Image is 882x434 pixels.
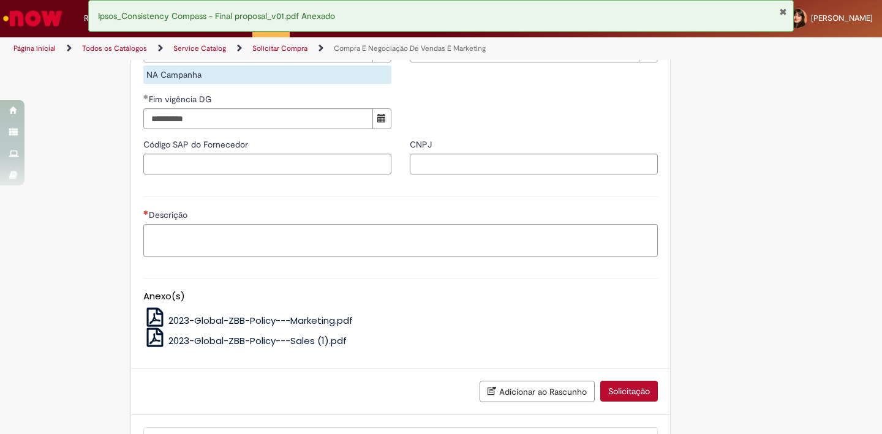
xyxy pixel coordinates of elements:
[334,43,486,53] a: Compra E Negociação De Vendas E Marketing
[480,381,595,402] button: Adicionar ao Rascunho
[143,291,658,302] h5: Anexo(s)
[600,381,658,402] button: Solicitação
[811,13,873,23] span: [PERSON_NAME]
[143,139,251,150] span: Código SAP do Fornecedor
[143,65,391,84] div: NA Campanha
[372,108,391,129] button: Mostrar calendário para Fim vigência DG
[410,154,658,174] input: CNPJ
[13,43,56,53] a: Página inicial
[779,7,787,17] button: Fechar Notificação
[143,94,149,99] span: Obrigatório Preenchido
[9,37,579,60] ul: Trilhas de página
[410,139,434,150] span: CNPJ
[143,154,391,174] input: Código SAP do Fornecedor
[98,10,335,21] span: Ipsos_Consistency Compass - Final proposal_v01.pdf Anexado
[1,6,64,31] img: ServiceNow
[168,314,353,327] span: 2023-Global-ZBB-Policy---Marketing.pdf
[84,12,127,24] span: Requisições
[173,43,226,53] a: Service Catalog
[143,224,658,257] textarea: Descrição
[252,43,307,53] a: Solicitar Compra
[143,210,149,215] span: Necessários
[149,94,214,105] span: Fim vigência DG
[143,334,347,347] a: 2023-Global-ZBB-Policy---Sales (1).pdf
[168,334,347,347] span: 2023-Global-ZBB-Policy---Sales (1).pdf
[82,43,147,53] a: Todos os Catálogos
[143,314,353,327] a: 2023-Global-ZBB-Policy---Marketing.pdf
[149,209,190,220] span: Descrição
[143,108,373,129] input: Fim vigência DG 30 September 2025 Tuesday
